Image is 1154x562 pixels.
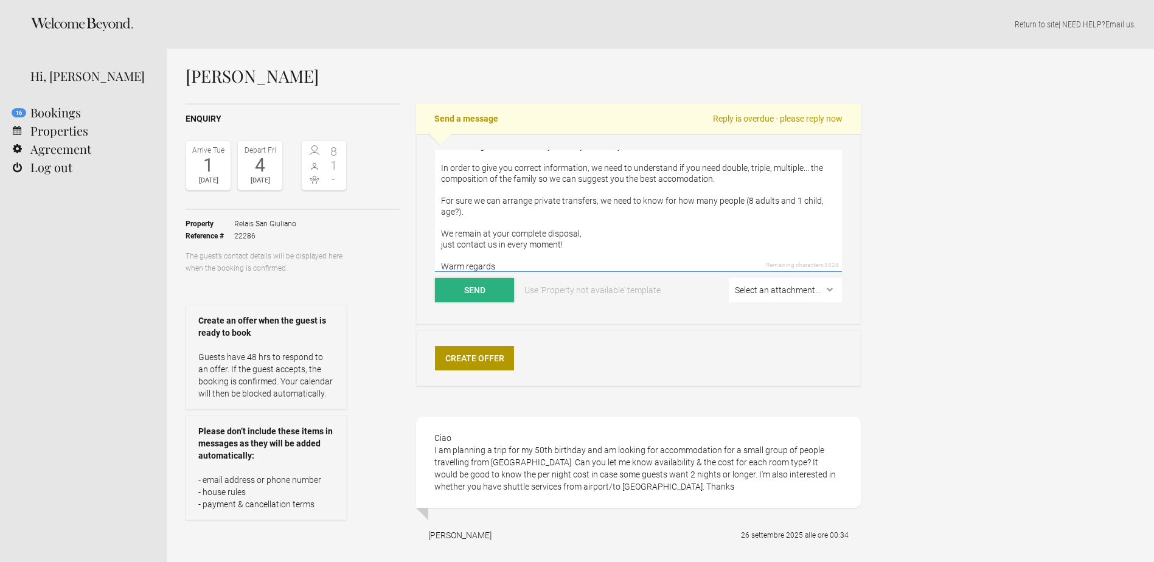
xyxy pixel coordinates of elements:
strong: Please don’t include these items in messages as they will be added automatically: [198,425,334,462]
div: [PERSON_NAME] [428,529,492,541]
p: | NEED HELP? . [186,18,1136,30]
div: 1 [189,156,228,175]
div: 4 [241,156,279,175]
flynt-date-display: 26 settembre 2025 alle ore 00:34 [741,531,849,539]
a: Return to site [1015,19,1058,29]
strong: Create an offer when the guest is ready to book [198,314,334,339]
div: Ciao I am planning a trip for my 50th birthday and am looking for accommodation for a small group... [416,417,861,508]
div: Depart Fri [241,144,279,156]
a: Email us [1105,19,1134,29]
h1: [PERSON_NAME] [186,67,861,85]
a: Create Offer [435,346,514,370]
h2: Send a message [416,103,861,134]
a: Use 'Property not available' template [516,278,669,302]
flynt-notification-badge: 16 [12,108,26,117]
div: [DATE] [189,175,228,187]
strong: Property [186,218,234,230]
span: 1 [324,159,344,172]
div: [DATE] [241,175,279,187]
h2: Enquiry [186,113,400,125]
div: Arrive Tue [189,144,228,156]
span: Relais San Giuliano [234,218,296,230]
span: - [324,173,344,186]
strong: Reference # [186,230,234,242]
p: - email address or phone number - house rules - payment & cancellation terms [198,474,334,510]
span: Reply is overdue - please reply now [713,113,843,125]
span: 8 [324,145,344,158]
div: Hi, [PERSON_NAME] [30,67,149,85]
p: Guests have 48 hrs to respond to an offer. If the guest accepts, the booking is confirmed. Your c... [198,351,334,400]
button: Send [435,278,514,302]
p: The guest’s contact details will be displayed here when the booking is confirmed. [186,250,347,274]
span: 22286 [234,230,296,242]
